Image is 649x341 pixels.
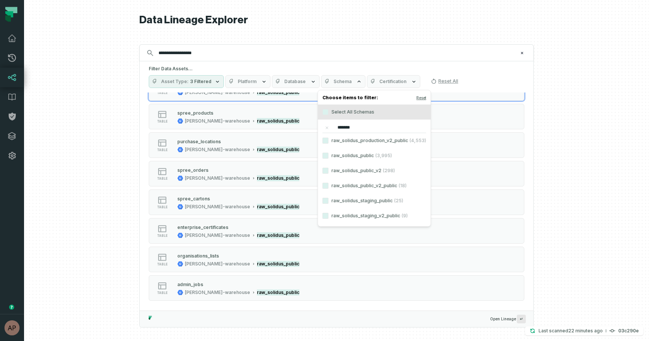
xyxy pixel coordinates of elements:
[157,205,168,209] span: table
[257,204,299,210] mark: raw_solidus_public
[323,213,329,219] button: raw_solidus_staging_v2_public(9)
[149,247,524,272] button: table[PERSON_NAME]-warehouseraw_solidus_public
[324,125,330,131] button: Clear
[157,177,168,180] span: table
[323,109,329,115] button: Select All Schemas
[149,66,524,72] h5: Filter Data Assets...
[321,75,365,88] button: Schema
[185,118,250,124] div: juul-warehouse
[323,138,329,144] button: raw_solidus_production_v2_public(4,553)
[428,75,461,87] button: Reset All
[185,175,250,181] div: juul-warehouse
[318,193,431,208] label: raw_solidus_staging_public
[410,138,426,144] span: (4,553)
[318,208,431,223] label: raw_solidus_staging_v2_public
[402,213,408,219] span: (9)
[323,198,329,204] button: raw_solidus_staging_public(25)
[177,110,213,116] div: spree_products
[257,175,299,181] mark: raw_solidus_public
[149,104,524,129] button: table[PERSON_NAME]-warehouseraw_solidus_public
[257,289,299,296] mark: raw_solidus_public
[323,183,329,189] button: raw_solidus_public_v2_public(18)
[177,253,219,259] div: organisations_lists
[8,304,15,311] div: Tooltip anchor
[149,161,524,186] button: table[PERSON_NAME]-warehouseraw_solidus_public
[257,147,299,153] mark: raw_solidus_public
[618,329,639,333] h4: 03c290e
[272,75,320,88] button: Database
[139,14,534,27] h1: Data Lineage Explorer
[149,75,224,88] button: Asset Type3 Filtered
[149,132,524,158] button: table[PERSON_NAME]-warehouseraw_solidus_public
[257,118,299,124] mark: raw_solidus_public
[185,261,250,267] div: juul-warehouse
[157,291,168,295] span: table
[140,92,533,311] div: Suggestions
[157,234,168,238] span: table
[318,163,431,178] label: raw_solidus_public_v2
[185,232,250,238] div: juul-warehouse
[334,79,352,85] span: Schema
[177,196,210,202] div: spree_cartons
[238,79,257,85] span: Platform
[383,168,395,174] span: (298)
[185,289,250,296] div: juul-warehouse
[376,153,392,159] span: (3,995)
[225,75,270,88] button: Platform
[318,148,431,163] label: raw_solidus_public
[318,178,431,193] label: raw_solidus_public_v2_public
[149,189,524,215] button: table[PERSON_NAME]-warehouseraw_solidus_public
[257,232,299,238] mark: raw_solidus_public
[185,204,250,210] div: juul-warehouse
[177,224,228,230] div: enterprise_certificates
[323,168,329,174] button: raw_solidus_public_v2(298)
[257,261,299,267] mark: raw_solidus_public
[539,327,603,335] p: Last scanned
[149,218,524,244] button: table[PERSON_NAME]-warehouseraw_solidus_public
[177,282,203,287] div: admin_jobs
[257,89,299,95] mark: raw_solidus_public
[490,315,526,323] span: Open Lineage
[161,79,189,85] span: Asset Type
[318,105,431,120] label: Select All Schemas
[323,153,329,159] button: raw_solidus_public(3,995)
[417,95,426,101] button: Reset
[157,120,168,123] span: table
[149,275,524,301] button: table[PERSON_NAME]-warehouseraw_solidus_public
[525,326,643,335] button: Last scanned[DATE] 11:52:17 AM03c290e
[284,79,306,85] span: Database
[5,320,20,335] img: avatar of Aryan Siddhabathula (c)
[185,147,250,153] div: juul-warehouse
[568,328,603,333] relative-time: Sep 25, 2025, 11:52 AM EDT
[367,75,420,88] button: Certification
[157,148,168,152] span: table
[379,79,406,85] span: Certification
[518,49,526,57] button: Clear search query
[399,183,407,189] span: (18)
[517,315,526,323] span: Press ↵ to add a new Data Asset to the graph
[157,262,168,266] span: table
[394,198,403,204] span: (25)
[318,133,431,148] label: raw_solidus_production_v2_public
[185,89,250,95] div: juul-warehouse
[190,79,211,85] span: 3 Filtered
[177,139,221,144] div: purchase_locations
[318,93,431,105] h4: Choose items to filter:
[177,167,208,173] div: spree_orders
[157,91,168,95] span: table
